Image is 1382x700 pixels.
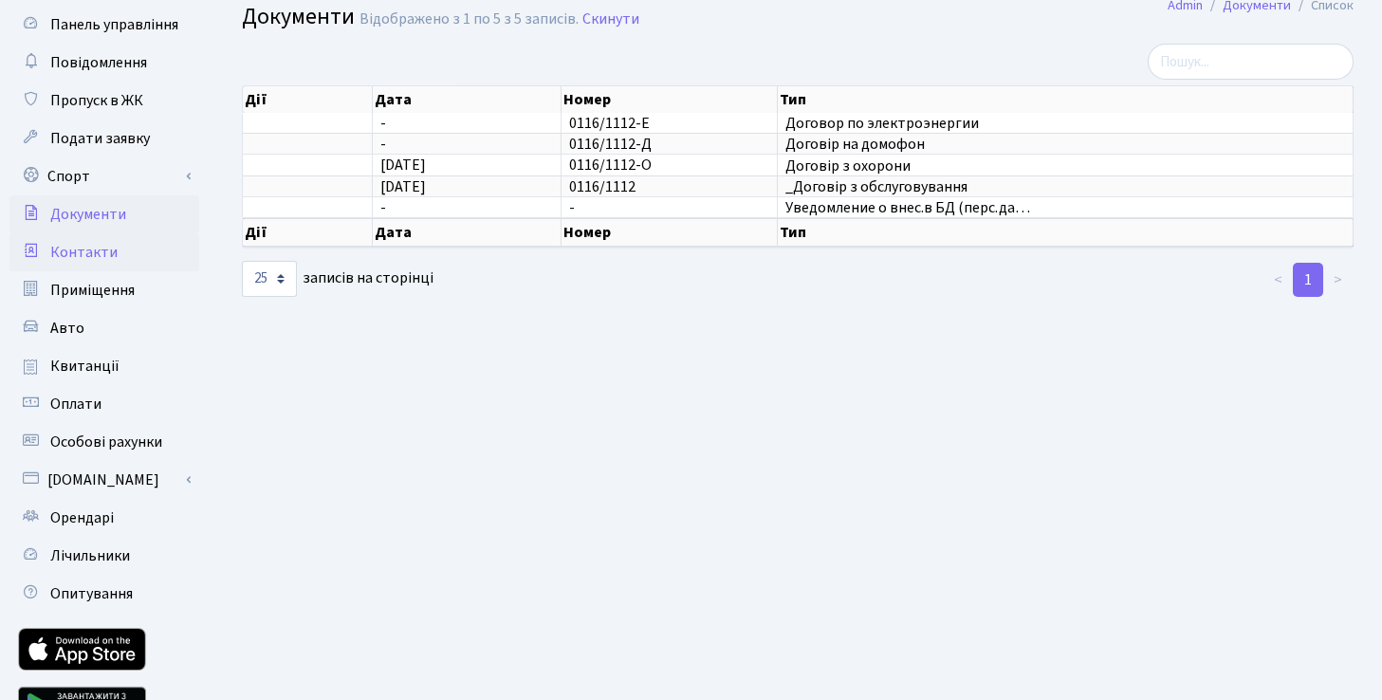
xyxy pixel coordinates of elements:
span: Договір на домофон [785,137,1345,152]
a: Документи [9,195,199,233]
div: Відображено з 1 по 5 з 5 записів. [359,10,579,28]
span: _Договір з обслуговування [785,179,1345,194]
span: Опитування [50,583,133,604]
a: Повідомлення [9,44,199,82]
span: Договор по электроэнергии [785,116,1345,131]
span: Подати заявку [50,128,150,149]
span: Особові рахунки [50,432,162,452]
a: Особові рахунки [9,423,199,461]
span: Контакти [50,242,118,263]
span: [DATE] [380,156,426,176]
span: Квитанції [50,356,120,377]
span: Пропуск в ЖК [50,90,143,111]
th: Тип [778,218,1354,247]
span: [DATE] [380,176,426,197]
span: Уведомление о внес.в БД (перс.да… [785,200,1345,215]
a: Опитування [9,575,199,613]
a: Пропуск в ЖК [9,82,199,120]
a: Приміщення [9,271,199,309]
a: Лічильники [9,537,199,575]
span: Оплати [50,394,101,414]
label: записів на сторінці [242,261,433,297]
span: Орендарі [50,507,114,528]
span: Авто [50,318,84,339]
th: Дата [373,218,562,247]
span: - [380,197,386,218]
a: Орендарі [9,499,199,537]
a: Авто [9,309,199,347]
a: Спорт [9,157,199,195]
a: Оплати [9,385,199,423]
span: Приміщення [50,280,135,301]
th: Тип [778,86,1354,113]
span: 0116/1112 [569,176,636,197]
a: Подати заявку [9,120,199,157]
span: - [569,197,575,218]
span: - [380,113,386,134]
span: Лічильники [50,545,130,566]
a: Панель управління [9,6,199,44]
span: 0116/1112-О [569,156,652,176]
th: Дата [373,86,562,113]
th: Номер [562,86,779,113]
span: - [380,134,386,155]
span: Договір з охорони [785,158,1345,174]
a: Контакти [9,233,199,271]
span: Документи [50,204,126,225]
span: Панель управління [50,14,178,35]
span: 0116/1112-Д [569,134,652,155]
a: [DOMAIN_NAME] [9,461,199,499]
a: Квитанції [9,347,199,385]
a: 1 [1293,263,1323,297]
span: Повідомлення [50,52,147,73]
th: Дії [243,86,373,113]
span: 0116/1112-Е [569,113,650,134]
th: Дії [243,218,373,247]
select: записів на сторінці [242,261,297,297]
a: Скинути [582,10,639,28]
th: Номер [562,218,779,247]
input: Пошук... [1148,44,1354,80]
